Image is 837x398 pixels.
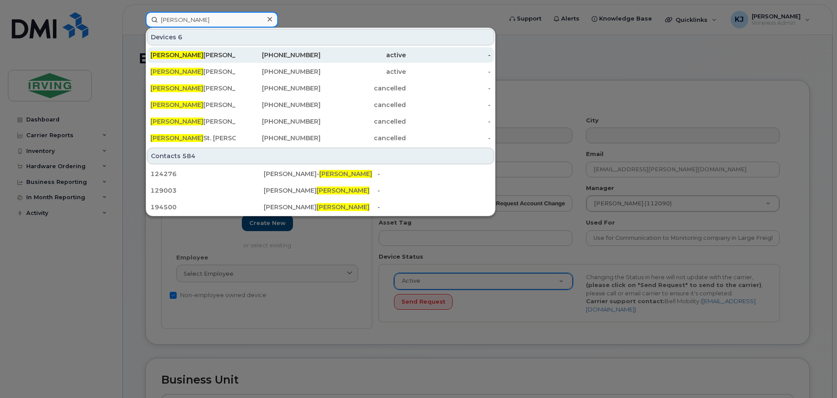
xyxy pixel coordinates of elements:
[147,114,494,129] a: [PERSON_NAME][PERSON_NAME][PHONE_NUMBER]cancelled-
[321,84,406,93] div: cancelled
[236,100,321,109] div: [PHONE_NUMBER]
[147,166,494,182] a: 124276[PERSON_NAME]-[PERSON_NAME]-
[147,97,494,113] a: [PERSON_NAME][PERSON_NAME][PHONE_NUMBER]cancelled-
[150,134,203,142] span: [PERSON_NAME]
[406,100,491,109] div: -
[150,84,236,93] div: [PERSON_NAME]
[321,51,406,59] div: active
[150,170,264,178] div: 124276
[321,67,406,76] div: active
[147,199,494,215] a: 194500[PERSON_NAME][PERSON_NAME]-
[321,100,406,109] div: cancelled
[150,134,236,142] div: St. [PERSON_NAME]
[321,117,406,126] div: cancelled
[236,134,321,142] div: [PHONE_NUMBER]
[150,118,203,125] span: [PERSON_NAME]
[406,51,491,59] div: -
[150,203,264,211] div: 194500
[147,148,494,164] div: Contacts
[406,134,491,142] div: -
[150,101,203,109] span: [PERSON_NAME]
[236,117,321,126] div: [PHONE_NUMBER]
[150,84,203,92] span: [PERSON_NAME]
[147,64,494,80] a: [PERSON_NAME][PERSON_NAME][PHONE_NUMBER]active-
[178,33,182,42] span: 6
[406,117,491,126] div: -
[147,183,494,198] a: 129003[PERSON_NAME][PERSON_NAME]-
[377,170,491,178] div: -
[319,170,372,178] span: [PERSON_NAME]
[147,130,494,146] a: [PERSON_NAME]St. [PERSON_NAME][PHONE_NUMBER]cancelled-
[182,152,195,160] span: 584
[377,186,491,195] div: -
[147,47,494,63] a: [PERSON_NAME][PERSON_NAME][PHONE_NUMBER]active-
[264,170,377,178] div: [PERSON_NAME]-
[264,186,377,195] div: [PERSON_NAME]
[147,80,494,96] a: [PERSON_NAME][PERSON_NAME][PHONE_NUMBER]cancelled-
[147,29,494,45] div: Devices
[150,117,236,126] div: [PERSON_NAME]
[150,67,236,76] div: [PERSON_NAME]
[321,134,406,142] div: cancelled
[150,186,264,195] div: 129003
[150,100,236,109] div: [PERSON_NAME]
[406,67,491,76] div: -
[236,51,321,59] div: [PHONE_NUMBER]
[150,51,236,59] div: [PERSON_NAME]
[150,68,203,76] span: [PERSON_NAME]
[236,84,321,93] div: [PHONE_NUMBER]
[317,203,370,211] span: [PERSON_NAME]
[150,51,203,59] span: [PERSON_NAME]
[236,67,321,76] div: [PHONE_NUMBER]
[406,84,491,93] div: -
[377,203,491,211] div: -
[264,203,377,211] div: [PERSON_NAME]
[317,187,370,194] span: [PERSON_NAME]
